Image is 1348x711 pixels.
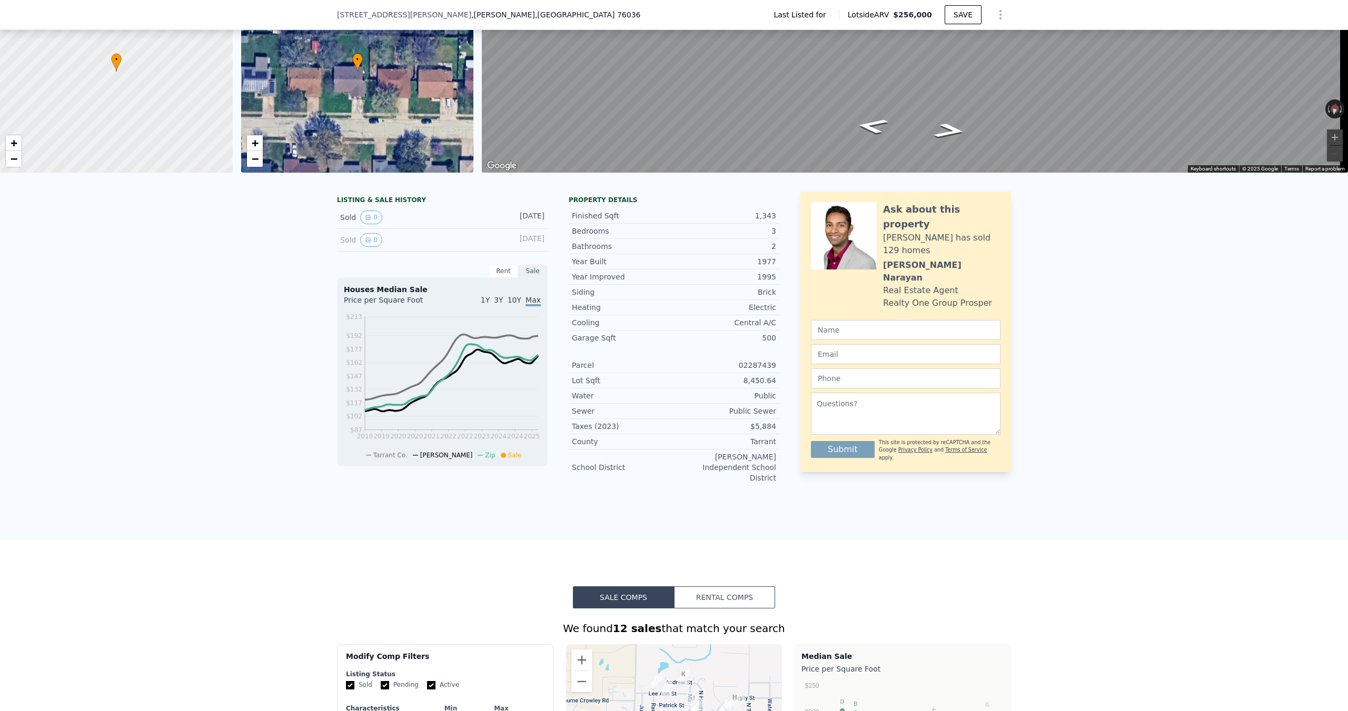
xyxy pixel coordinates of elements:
div: Siding [572,287,674,297]
div: • [111,53,122,72]
text: G [985,702,990,708]
span: © 2025 Google [1242,166,1278,172]
div: $5,884 [674,421,776,432]
button: Sale Comps [573,586,674,608]
text: D [840,698,845,705]
label: Pending [381,680,419,689]
div: Water [572,390,674,401]
button: Show Options [990,4,1011,25]
input: Phone [811,368,1000,388]
div: Lot Sqft [572,375,674,386]
tspan: $177 [346,346,362,353]
input: Active [427,681,435,689]
div: 208 Matthew Dr [687,693,699,711]
div: Property details [569,196,779,204]
text: K [986,701,990,707]
div: 1977 [674,256,776,267]
span: − [251,152,258,165]
tspan: 2021 [424,433,440,440]
div: Brick [674,287,776,297]
div: Bathrooms [572,241,674,252]
span: 10Y [508,296,521,304]
a: Privacy Policy [898,447,933,453]
button: Zoom in [1327,129,1343,145]
div: [DATE] [498,233,544,247]
path: Go West, Celeste St [843,115,901,137]
div: Cooling [572,317,674,328]
span: + [11,136,17,149]
div: [PERSON_NAME] Narayan [883,259,1000,284]
div: Bedrooms [572,226,674,236]
tspan: $102 [346,413,362,420]
div: 3 [674,226,776,236]
span: , [GEOGRAPHIC_DATA] 76036 [535,11,641,19]
div: Garage Sqft [572,333,674,343]
tspan: 2022 [440,433,457,440]
div: Price per Square Foot [344,295,442,312]
span: Lotside ARV [848,9,893,20]
tspan: 2019 [373,433,390,440]
div: 205 Roundtree Dr [729,692,740,710]
input: Pending [381,681,389,689]
button: Reset the view [1330,99,1341,119]
span: • [111,55,122,64]
a: Terms (opens in new tab) [1284,166,1299,172]
span: $256,000 [893,11,932,19]
button: View historical data [360,233,382,247]
div: Listing Status [346,670,544,678]
div: 8,450.64 [674,375,776,386]
div: County [572,436,674,447]
span: + [251,136,258,149]
span: • [352,55,363,64]
div: 1,343 [674,211,776,221]
tspan: $132 [346,386,362,393]
div: Sale [518,264,548,278]
div: 1105 Andrew St [678,669,689,687]
button: SAVE [945,5,982,24]
div: We found that match your search [337,621,1011,636]
path: Go East, Celeste St [920,119,979,142]
div: Tarrant [674,436,776,447]
tspan: 2022 [457,433,473,440]
div: Rent [489,264,518,278]
div: 1205 Lee Ann St [661,680,672,698]
span: Sale [508,452,522,459]
div: 500 [674,333,776,343]
label: Sold [346,680,372,689]
tspan: $117 [346,399,362,407]
div: Sold [340,233,434,247]
div: Year Built [572,256,674,267]
span: Max [526,296,541,306]
div: Realty One Group Prosper [883,297,992,309]
button: Zoom out [1327,146,1343,162]
div: Price per Square Foot [801,662,1004,676]
a: Open this area in Google Maps (opens a new window) [484,159,519,173]
span: 1Y [481,296,490,304]
tspan: $147 [346,373,362,380]
div: Year Improved [572,272,674,282]
tspan: 2020 [407,433,423,440]
div: LISTING & SALE HISTORY [337,196,548,206]
div: 02287439 [674,360,776,370]
div: [PERSON_NAME] Independent School District [674,452,776,483]
div: • [352,53,363,72]
div: Parcel [572,360,674,370]
span: Zip [485,452,495,459]
tspan: 2025 [524,433,540,440]
div: School District [572,462,674,473]
div: [PERSON_NAME] has sold 129 homes [883,232,1000,257]
tspan: $87 [350,426,362,434]
span: [PERSON_NAME] [420,452,473,459]
div: Real Estate Agent [883,284,958,297]
input: Email [811,344,1000,364]
button: Keyboard shortcuts [1191,165,1236,173]
div: Taxes (2023) [572,421,674,432]
span: , [PERSON_NAME] [471,9,640,20]
tspan: 2024 [507,433,523,440]
div: Public [674,390,776,401]
button: Zoom in [571,649,592,670]
span: Tarrant Co. [373,452,408,459]
div: Electric [674,302,776,313]
a: Zoom in [6,135,22,151]
div: Sold [340,211,434,224]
